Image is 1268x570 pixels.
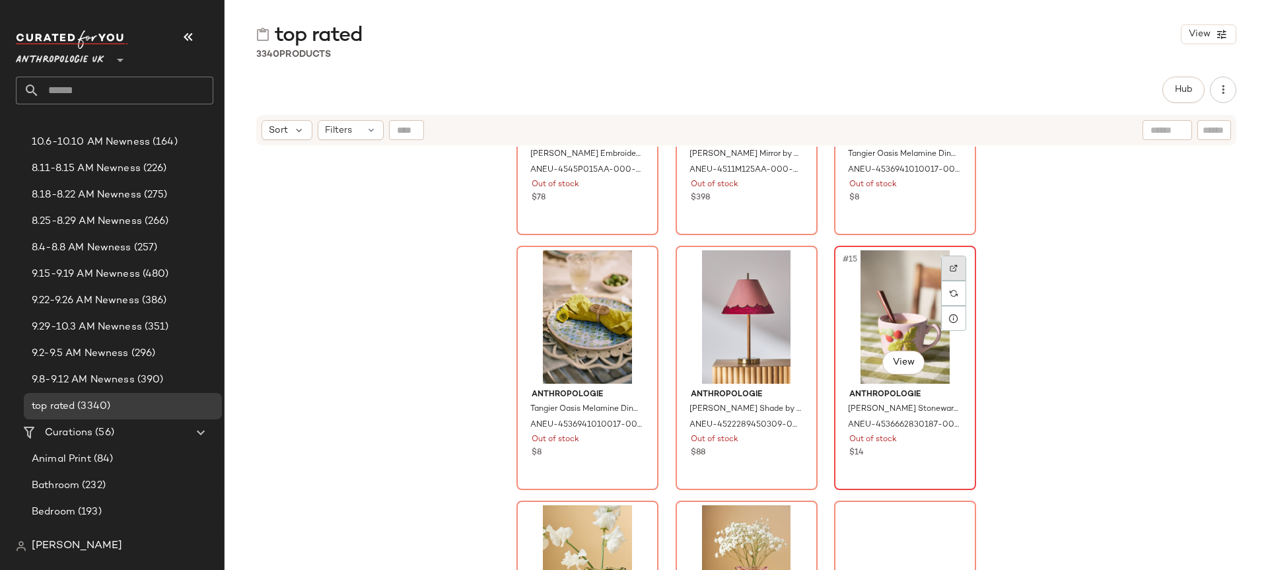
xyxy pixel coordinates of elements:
span: View [892,357,914,368]
span: #15 [841,253,860,266]
span: Anthropologie [532,389,643,401]
span: (84) [91,452,114,467]
img: cfy_white_logo.C9jOOHJF.svg [16,30,128,49]
img: 86736824_059_b2 [680,250,813,384]
span: Filters [325,124,352,137]
span: Black & Brown Edit [32,531,123,546]
span: (386) [139,293,167,308]
span: (480) [140,267,169,282]
span: Out of stock [849,434,897,446]
span: Out of stock [691,179,738,191]
span: 9.15-9.19 AM Newness [32,267,140,282]
span: [PERSON_NAME] Stoneware Mug by Anthropologie in Purple [848,404,960,415]
img: svg%3e [256,28,269,41]
span: (351) [142,320,169,335]
span: $8 [849,192,859,204]
span: (275) [141,188,168,203]
img: 96955745_097_a [521,250,654,384]
span: $78 [532,192,546,204]
button: View [1181,24,1236,44]
span: (390) [135,373,164,388]
span: ANEU-4536662830187-000-104 [848,419,960,431]
span: Out of stock [532,179,579,191]
span: $8 [532,447,542,459]
span: Tangier Oasis Melamine Dinner Plate by Anthropologie in Blue [530,404,642,415]
span: Bathroom [32,478,79,493]
span: Anthropologie UK [16,45,104,69]
span: [PERSON_NAME] Shade by Anthropologie, Cotton/Linen [689,404,801,415]
span: [PERSON_NAME] Mirror by Anthropologie in White Size: Medium [689,149,801,160]
span: Anthropologie [691,389,802,401]
button: Hub [1162,77,1205,103]
span: (296) [129,346,156,361]
span: 8.11-8.15 AM Newness [32,161,141,176]
span: (232) [79,478,106,493]
span: Sort [269,124,288,137]
span: Tangier Oasis Melamine Dinner Plate by Anthropologie [848,149,960,160]
span: 8.4-8.8 AM Newness [32,240,131,256]
span: 9.29-10.3 AM Newness [32,320,142,335]
span: Anthropologie [849,389,961,401]
span: (210) [123,531,151,546]
span: Out of stock [532,434,579,446]
span: 10.6-10.10 AM Newness [32,135,150,150]
span: (266) [142,214,169,229]
span: ANEU-4536941010017-000-089 [848,164,960,176]
img: svg%3e [950,289,958,297]
img: 94759396_104_b3 [839,250,971,384]
span: Curations [45,425,92,441]
span: ANEU-4522289450309-000-059 [689,419,801,431]
span: $398 [691,192,710,204]
span: ANEU-4545P015AA-000-040 [530,164,642,176]
span: Bedroom [32,505,75,520]
span: (226) [141,161,167,176]
span: top rated [275,22,363,49]
span: Out of stock [691,434,738,446]
span: (56) [92,425,114,441]
span: (164) [150,135,178,150]
span: (193) [75,505,102,520]
span: View [1188,29,1211,40]
span: 8.25-8.29 AM Newness [32,214,142,229]
span: top rated [32,399,75,414]
span: $88 [691,447,705,459]
span: [PERSON_NAME] Embroidered Floral Indoor/Outdoor Cushion by Anthropologie in Blue Size: 18" x 18",... [530,149,642,160]
div: Products [256,48,331,61]
button: View [882,351,925,374]
img: svg%3e [16,541,26,552]
span: 3340 [256,50,279,59]
span: (257) [131,240,158,256]
span: 9.2-9.5 AM Newness [32,346,129,361]
span: Hub [1174,85,1193,95]
span: 9.22-9.26 AM Newness [32,293,139,308]
span: ANEU-4536941010017-000-097 [530,419,642,431]
img: svg%3e [950,264,958,272]
span: 8.18-8.22 AM Newness [32,188,141,203]
span: ANEU-4511M125AA-000-010 [689,164,801,176]
span: Animal Print [32,452,91,467]
span: Out of stock [849,179,897,191]
span: 9.8-9.12 AM Newness [32,373,135,388]
span: $14 [849,447,864,459]
span: [PERSON_NAME] [32,538,122,554]
span: (3340) [75,399,110,414]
